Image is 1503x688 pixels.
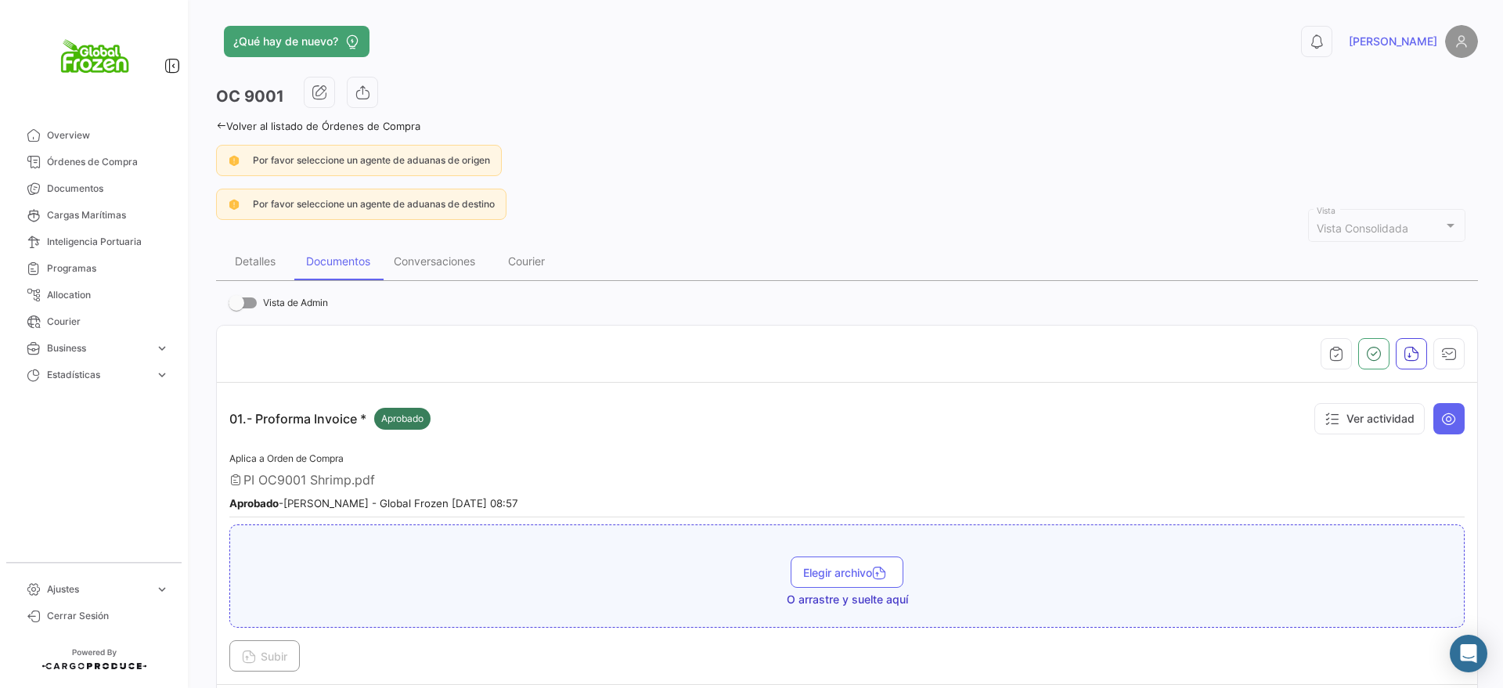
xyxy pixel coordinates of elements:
[235,254,276,268] div: Detalles
[155,582,169,596] span: expand_more
[253,154,490,166] span: Por favor seleccione un agente de aduanas de origen
[47,288,169,302] span: Allocation
[229,497,518,510] small: - [PERSON_NAME] - Global Frozen [DATE] 08:57
[47,368,149,382] span: Estadísticas
[1445,25,1478,58] img: placeholder-user.png
[1450,635,1487,672] div: Abrir Intercom Messenger
[13,229,175,255] a: Inteligencia Portuaria
[224,26,369,57] button: ¿Qué hay de nuevo?
[47,315,169,329] span: Courier
[47,182,169,196] span: Documentos
[47,341,149,355] span: Business
[787,592,908,607] span: O arrastre y suelte aquí
[233,34,338,49] span: ¿Qué hay de nuevo?
[47,208,169,222] span: Cargas Marítimas
[47,155,169,169] span: Órdenes de Compra
[229,497,279,510] b: Aprobado
[306,254,370,268] div: Documentos
[1314,403,1425,434] button: Ver actividad
[155,368,169,382] span: expand_more
[47,128,169,142] span: Overview
[155,341,169,355] span: expand_more
[229,452,344,464] span: Aplica a Orden de Compra
[47,235,169,249] span: Inteligencia Portuaria
[13,282,175,308] a: Allocation
[13,308,175,335] a: Courier
[243,472,375,488] span: PI OC9001 Shrimp.pdf
[229,408,431,430] p: 01.- Proforma Invoice *
[253,198,495,210] span: Por favor seleccione un agente de aduanas de destino
[263,294,328,312] span: Vista de Admin
[47,582,149,596] span: Ajustes
[13,255,175,282] a: Programas
[1317,222,1408,235] mat-select-trigger: Vista Consolidada
[13,202,175,229] a: Cargas Marítimas
[1349,34,1437,49] span: [PERSON_NAME]
[55,19,133,97] img: logo+global+frozen.png
[13,149,175,175] a: Órdenes de Compra
[242,650,287,663] span: Subir
[803,566,891,579] span: Elegir archivo
[47,609,169,623] span: Cerrar Sesión
[47,261,169,276] span: Programas
[229,640,300,672] button: Subir
[216,85,284,107] h3: OC 9001
[216,120,420,132] a: Volver al listado de Órdenes de Compra
[508,254,545,268] div: Courier
[394,254,475,268] div: Conversaciones
[13,175,175,202] a: Documentos
[381,412,424,426] span: Aprobado
[13,122,175,149] a: Overview
[791,557,903,588] button: Elegir archivo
